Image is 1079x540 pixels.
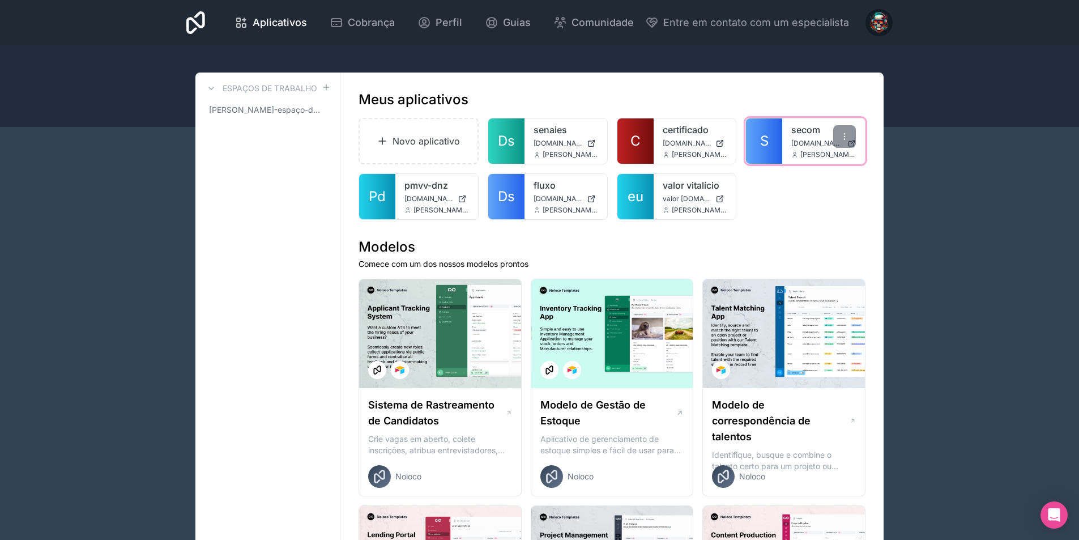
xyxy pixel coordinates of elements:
[712,399,811,443] font: Modelo de correspondência de talentos
[672,150,842,159] font: [PERSON_NAME][EMAIL_ADDRESS][DOMAIN_NAME]
[672,206,842,214] font: [PERSON_NAME][EMAIL_ADDRESS][DOMAIN_NAME]
[712,450,852,494] font: Identifique, busque e combine o talento certo para um projeto ou posição em aberto com nosso mode...
[359,118,479,164] a: Novo aplicativo
[663,124,709,135] font: certificado
[800,150,970,159] font: [PERSON_NAME][EMAIL_ADDRESS][DOMAIN_NAME]
[534,194,598,203] a: [DOMAIN_NAME]
[534,139,588,147] font: [DOMAIN_NAME]
[543,206,713,214] font: [PERSON_NAME][EMAIL_ADDRESS][DOMAIN_NAME]
[359,239,415,255] font: Modelos
[436,16,462,28] font: Perfil
[476,10,540,35] a: Guias
[568,471,594,481] font: Noloco
[413,206,583,214] font: [PERSON_NAME][EMAIL_ADDRESS][DOMAIN_NAME]
[663,180,719,191] font: valor vitalício
[534,180,556,191] font: fluxo
[645,15,849,31] button: Entre em contato com um especialista
[368,399,494,427] font: Sistema de Rastreamento de Candidatos
[225,10,316,35] a: Aplicativos
[488,174,524,219] a: Ds
[253,16,307,28] font: Aplicativos
[663,123,727,137] a: certificado
[791,124,820,135] font: secom
[746,118,782,164] a: S
[572,16,634,28] font: Comunidade
[760,133,769,149] font: S
[348,16,395,28] font: Cobrança
[204,82,317,95] a: Espaços de trabalho
[393,135,460,147] font: Novo aplicativo
[503,16,531,28] font: Guias
[791,139,856,148] a: [DOMAIN_NAME]
[359,259,528,269] font: Comece com um dos nossos modelos prontos
[404,180,448,191] font: pmvv-dnz
[568,365,577,375] img: Logotipo do Airtable
[717,365,726,375] img: Logotipo do Airtable
[663,139,718,147] font: [DOMAIN_NAME]
[223,83,317,93] font: Espaços de trabalho
[498,188,515,205] font: Ds
[791,139,846,147] font: [DOMAIN_NAME]
[663,194,727,203] a: valor [DOMAIN_NAME]
[663,178,727,192] a: valor vitalício
[540,399,646,427] font: Modelo de Gestão de Estoque
[359,91,468,108] font: Meus aplicativos
[534,194,588,203] font: [DOMAIN_NAME]
[534,123,598,137] a: senaies
[663,139,727,148] a: [DOMAIN_NAME]
[739,471,765,481] font: Noloco
[404,178,469,192] a: pmvv-dnz
[204,100,331,120] a: [PERSON_NAME]-espaço-de-trabalho
[395,365,404,375] img: Logotipo do Airtable
[628,188,643,205] font: eu
[368,434,509,489] font: Crie vagas em aberto, colete inscrições, atribua entrevistadores, centralize o feedback dos candi...
[663,194,736,203] font: valor [DOMAIN_NAME]
[404,194,459,203] font: [DOMAIN_NAME]
[395,471,421,481] font: Noloco
[544,10,643,35] a: Comunidade
[404,194,469,203] a: [DOMAIN_NAME]
[617,174,654,219] a: eu
[791,123,856,137] a: secom
[534,124,567,135] font: senaies
[540,434,681,478] font: Aplicativo de gerenciamento de estoque simples e fácil de usar para gerenciar seu estoque, pedido...
[1040,501,1068,529] div: Abra o Intercom Messenger
[321,10,404,35] a: Cobrança
[630,133,641,149] font: C
[534,178,598,192] a: fluxo
[209,105,352,114] font: [PERSON_NAME]-espaço-de-trabalho
[663,16,849,28] font: Entre em contato com um especialista
[534,139,598,148] a: [DOMAIN_NAME]
[369,188,386,205] font: Pd
[498,133,515,149] font: Ds
[359,174,395,219] a: Pd
[408,10,471,35] a: Perfil
[617,118,654,164] a: C
[543,150,713,159] font: [PERSON_NAME][EMAIL_ADDRESS][DOMAIN_NAME]
[488,118,524,164] a: Ds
